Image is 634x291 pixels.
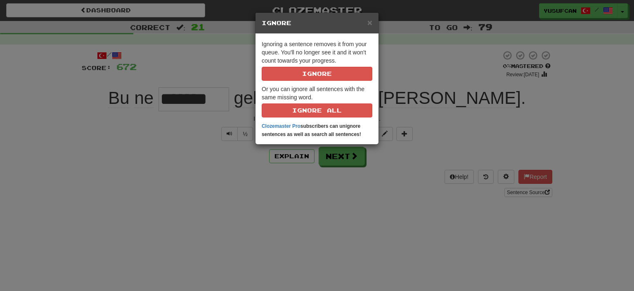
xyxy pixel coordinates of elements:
button: Ignore All [262,103,372,117]
p: Or you can ignore all sentences with the same missing word. [262,85,372,117]
span: × [367,18,372,27]
strong: subscribers can unignore sentences as well as search all sentences! [262,123,361,137]
button: Close [367,18,372,27]
button: Ignore [262,67,372,81]
h5: Ignore [262,19,372,27]
p: Ignoring a sentence removes it from your queue. You'll no longer see it and it won't count toward... [262,40,372,81]
a: Clozemaster Pro [262,123,300,129]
